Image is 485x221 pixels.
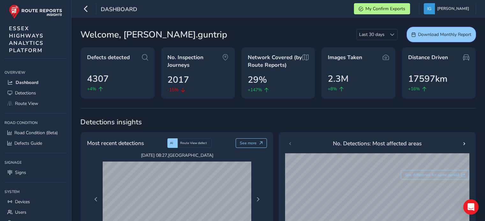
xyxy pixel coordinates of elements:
img: rr logo [9,4,62,19]
span: No. Inspection Journeys [167,54,222,69]
span: Route View [15,100,38,107]
div: Road Condition [4,118,67,128]
a: Defects Guide [4,138,67,148]
button: Next Page [254,195,262,204]
div: AI [167,138,178,148]
span: Defects detected [87,54,130,61]
button: See difference for same period [401,170,470,180]
span: Signs [15,169,26,176]
span: +16% [408,86,420,92]
button: Previous Page [92,195,100,204]
span: Dashboard [101,5,137,14]
span: Users [15,209,26,215]
div: Overview [4,68,67,77]
a: Route View [4,98,67,109]
a: Devices [4,197,67,207]
span: See more [240,141,257,146]
a: Users [4,207,67,218]
img: diamond-layout [424,3,435,14]
a: Dashboard [4,77,67,88]
button: My Confirm Exports [354,3,410,14]
span: Defects Guide [14,140,42,146]
span: Welcome, [PERSON_NAME].guntrip [80,28,227,41]
span: Detections insights [80,117,476,127]
button: [PERSON_NAME] [424,3,471,14]
span: 29% [248,73,267,86]
span: Distance Driven [408,54,448,61]
span: +8% [328,86,337,92]
button: Download Monthly Report [407,27,476,42]
span: No. Detections: Most affected areas [333,139,422,148]
span: Last 30 days [357,29,387,40]
span: AI [170,141,173,145]
div: System [4,187,67,197]
span: Download Monthly Report [418,31,471,38]
a: Detections [4,88,67,98]
span: Network Covered (by Route Reports) [248,54,303,69]
span: Road Condition (Beta) [14,130,58,136]
span: [PERSON_NAME] [437,3,469,14]
div: Signage [4,158,67,167]
span: [DATE] 08:27 , [GEOGRAPHIC_DATA] [103,152,251,158]
button: See more [236,138,267,148]
span: -15% [167,86,179,93]
div: Route View defect [178,138,212,148]
div: Open Intercom Messenger [463,199,479,215]
span: Images Taken [328,54,362,61]
a: Road Condition (Beta) [4,128,67,138]
span: +147% [248,86,262,93]
span: Most recent detections [87,139,144,147]
span: Route View defect [180,141,207,145]
span: Devices [15,199,30,205]
span: 2.3M [328,72,349,86]
span: +4% [87,86,96,92]
span: Detections [15,90,36,96]
span: Dashboard [16,79,38,86]
span: 4307 [87,72,109,86]
a: Signs [4,167,67,178]
span: ESSEX HIGHWAYS ANALYTICS PLATFORM [9,25,44,54]
span: See difference for same period [405,172,459,177]
span: 17597km [408,72,447,86]
span: My Confirm Exports [365,6,405,12]
span: 2017 [167,73,189,86]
